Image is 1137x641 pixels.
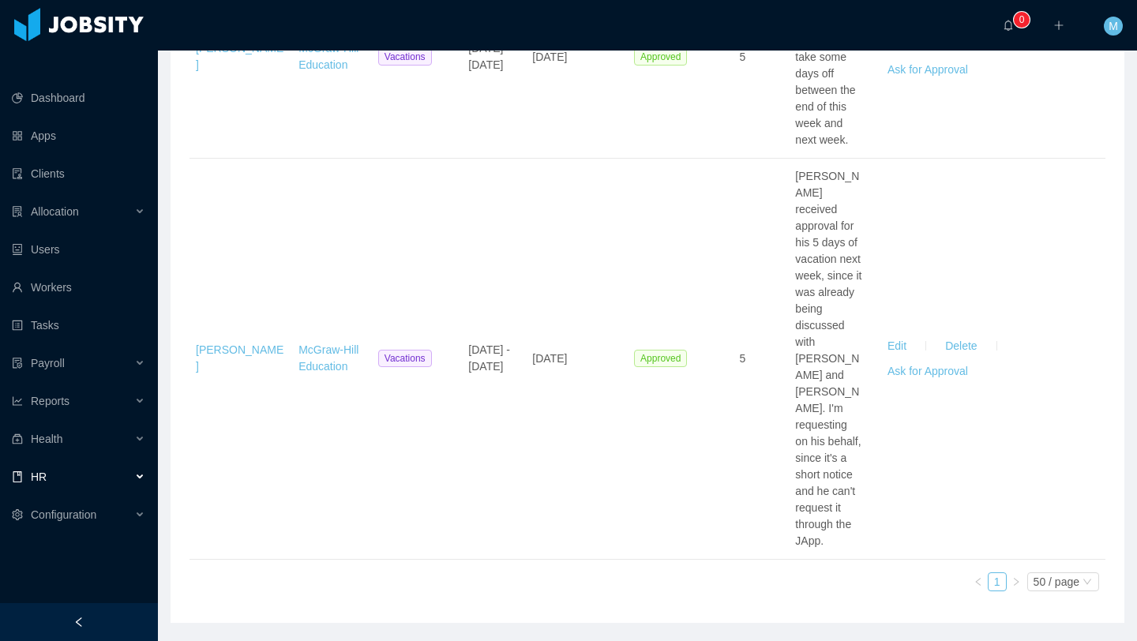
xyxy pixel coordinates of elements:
span: [DATE] [532,51,567,63]
a: icon: pie-chartDashboard [12,82,145,114]
span: Approved [634,350,687,367]
i: icon: setting [12,509,23,520]
span: 5 [739,352,745,365]
div: 50 / page [1034,573,1079,590]
span: [DATE] [532,352,567,365]
li: Previous Page [969,572,988,591]
a: icon: profileTasks [12,309,145,341]
button: Delete [932,333,989,358]
span: Reports [31,395,69,407]
span: Allocation [31,205,79,218]
a: icon: auditClients [12,158,145,189]
span: Vacations [378,350,432,367]
span: Approved [634,48,687,66]
i: icon: right [1011,577,1021,587]
i: icon: left [73,617,84,628]
a: icon: userWorkers [12,272,145,303]
a: [PERSON_NAME] [196,343,283,373]
a: 1 [989,573,1006,590]
i: icon: book [12,471,23,482]
span: [PERSON_NAME] received approval for his 5 days of vacation next week, since it was already being ... [795,170,861,547]
span: 5 [739,51,745,63]
span: Vacations [378,48,432,66]
i: icon: medicine-box [12,433,23,444]
span: HR [31,470,47,483]
span: Health [31,433,62,445]
button: Ask for Approval [875,358,981,384]
i: icon: down [1083,577,1092,588]
a: McGraw-Hill Education [298,343,358,373]
span: Payroll [31,357,65,369]
i: icon: line-chart [12,395,23,407]
li: 1 [988,572,1007,591]
i: icon: solution [12,206,23,217]
li: Next Page [1007,572,1026,591]
span: [DATE] - [DATE] [468,343,510,373]
i: icon: file-protect [12,358,23,369]
button: Edit [875,333,919,358]
i: icon: left [974,577,983,587]
a: icon: appstoreApps [12,120,145,152]
span: Configuration [31,508,96,521]
button: Ask for Approval [875,57,981,82]
a: icon: robotUsers [12,234,145,265]
span: M [1109,17,1118,36]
